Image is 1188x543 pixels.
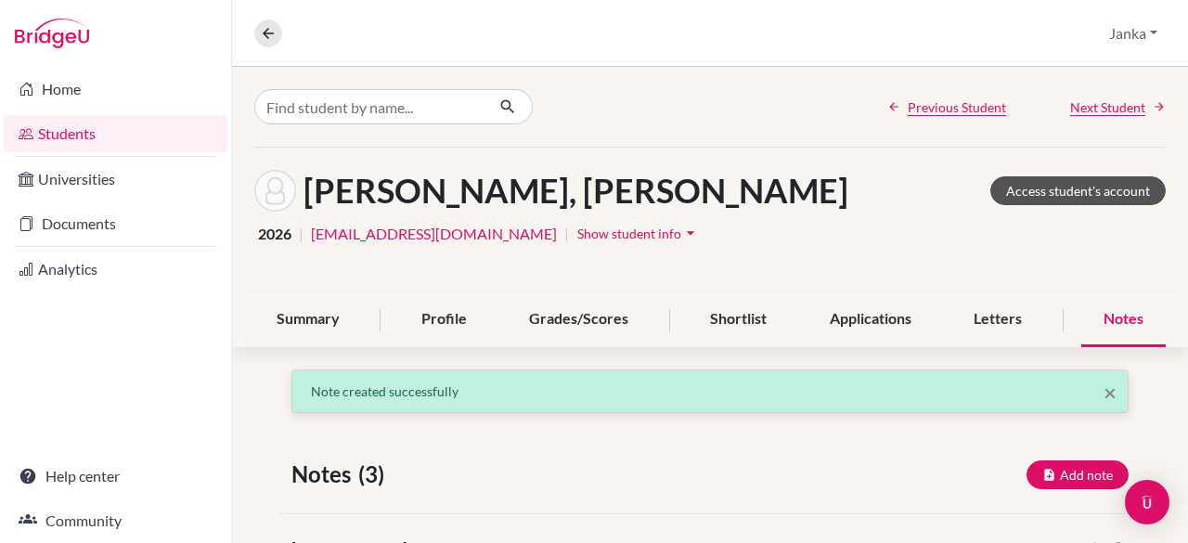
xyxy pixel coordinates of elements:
span: Next Student [1070,97,1145,117]
span: (3) [358,458,392,491]
div: Profile [399,292,489,347]
button: Add note [1027,460,1129,489]
a: Help center [4,458,227,495]
input: Find student by name... [254,89,484,124]
span: Previous Student [908,97,1006,117]
span: × [1104,379,1117,406]
span: Show student info [577,226,681,241]
div: Letters [951,292,1044,347]
a: Community [4,502,227,539]
a: Access student's account [990,176,1166,205]
div: Notes [1081,292,1166,347]
a: [EMAIL_ADDRESS][DOMAIN_NAME] [311,223,557,245]
div: Open Intercom Messenger [1125,480,1169,524]
span: 2026 [258,223,291,245]
img: Bridge-U [15,19,89,48]
button: Show student infoarrow_drop_down [576,219,701,248]
span: | [299,223,303,245]
span: | [564,223,569,245]
p: Note created successfully [311,381,1109,401]
div: Shortlist [688,292,789,347]
a: Analytics [4,251,227,288]
a: Students [4,115,227,152]
h1: [PERSON_NAME], [PERSON_NAME] [303,171,848,211]
a: Universities [4,161,227,198]
button: Close [1104,381,1117,404]
i: arrow_drop_down [681,224,700,242]
a: Next Student [1070,97,1166,117]
div: Summary [254,292,362,347]
span: Notes [291,458,358,491]
img: Árisz Georgiu's avatar [254,170,296,212]
a: Previous Student [887,97,1006,117]
a: Documents [4,205,227,242]
button: Janka [1101,16,1166,51]
div: Grades/Scores [507,292,651,347]
a: Home [4,71,227,108]
div: Applications [807,292,934,347]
